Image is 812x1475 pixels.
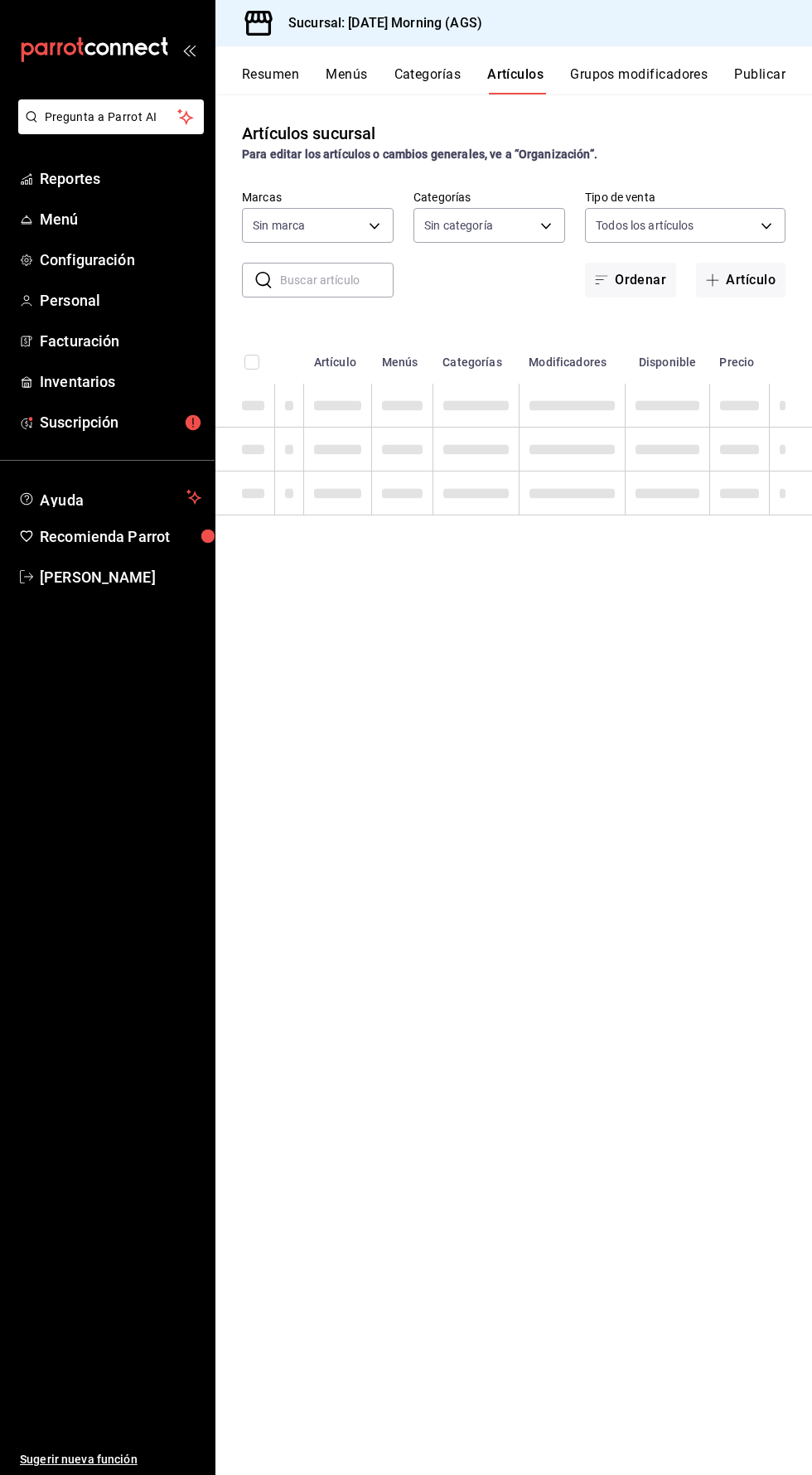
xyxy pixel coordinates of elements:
span: Ayuda [40,487,180,507]
button: Artículos [487,66,544,94]
span: Sugerir nueva función [20,1451,201,1468]
span: Configuración [40,249,201,271]
h3: Sucursal: [DATE] Morning (AGS) [275,13,482,33]
strong: Para editar los artículos o cambios generales, ve a “Organización”. [242,147,597,161]
label: Marcas [242,191,394,203]
a: Pregunta a Parrot AI [12,120,204,138]
span: Facturación [40,330,201,352]
button: Grupos modificadores [570,66,708,94]
span: Inventarios [40,370,201,393]
button: Ordenar [585,263,676,297]
span: Reportes [40,167,201,190]
span: Sin marca [253,217,305,234]
span: Sin categoría [424,217,493,234]
label: Categorías [413,191,565,203]
span: Personal [40,289,201,312]
span: Suscripción [40,411,201,433]
button: Artículo [696,263,785,297]
th: Artículo [304,331,372,384]
button: Categorías [394,66,462,94]
span: Todos los artículos [596,217,694,234]
div: Artículos sucursal [242,121,375,146]
span: Recomienda Parrot [40,525,201,548]
span: [PERSON_NAME] [40,566,201,588]
th: Menús [372,331,433,384]
button: Publicar [734,66,785,94]
span: Menú [40,208,201,230]
th: Categorías [433,331,519,384]
button: Menús [326,66,367,94]
button: open_drawer_menu [182,43,196,56]
th: Modificadores [519,331,625,384]
th: Precio [709,331,769,384]
input: Buscar artículo [280,264,394,297]
span: Pregunta a Parrot AI [45,109,178,126]
button: Pregunta a Parrot AI [18,99,204,134]
div: navigation tabs [242,66,812,94]
th: Disponible [626,331,710,384]
label: Tipo de venta [585,191,785,203]
button: Resumen [242,66,299,94]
